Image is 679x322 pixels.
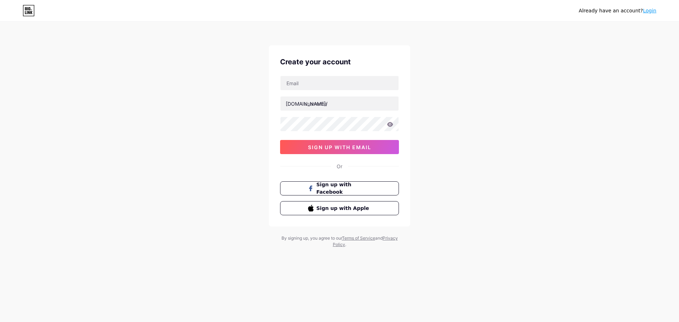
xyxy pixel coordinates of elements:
div: Or [337,163,342,170]
span: Sign up with Facebook [317,181,371,196]
button: Sign up with Facebook [280,181,399,195]
button: sign up with email [280,140,399,154]
div: [DOMAIN_NAME]/ [286,100,327,107]
div: By signing up, you agree to our and . [279,235,400,248]
div: Already have an account? [579,7,656,14]
a: Login [643,8,656,13]
div: Create your account [280,57,399,67]
input: Email [280,76,399,90]
button: Sign up with Apple [280,201,399,215]
span: sign up with email [308,144,371,150]
a: Terms of Service [342,235,375,241]
span: Sign up with Apple [317,205,371,212]
input: username [280,96,399,111]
